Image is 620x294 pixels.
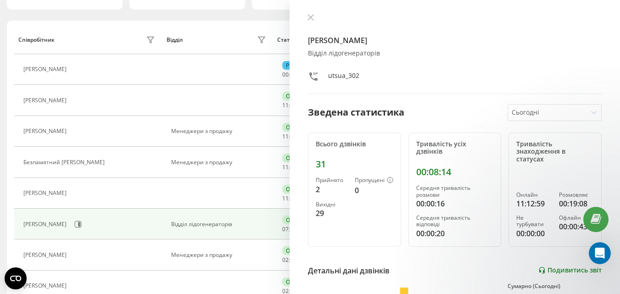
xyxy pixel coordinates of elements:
[23,283,69,289] div: [PERSON_NAME]
[508,283,602,289] div: Сумарно (Сьогодні)
[23,66,69,72] div: [PERSON_NAME]
[316,184,347,195] div: 2
[282,246,311,255] div: Онлайн
[516,198,551,209] div: 11:12:59
[282,216,311,224] div: Онлайн
[416,215,494,228] div: Середня тривалість відповіді
[589,242,611,264] iframe: Intercom live chat
[538,266,602,274] a: Подивитись звіт
[86,212,98,218] span: Чат
[19,181,84,191] span: Поиск по статьям
[282,257,304,263] div: : :
[282,256,289,264] span: 02
[18,81,165,112] p: Чем мы можем помочь?
[282,123,311,132] div: Онлайн
[355,177,393,184] div: Пропущені
[308,50,602,57] div: Відділ лідогенераторів
[316,140,393,148] div: Всього дзвінків
[18,65,165,81] p: Привет! 👋
[9,123,174,168] div: Отправить сообщениеОбычно мы отвечаем в течение менее минуты
[282,163,289,171] span: 11
[18,17,80,32] img: logo
[282,92,311,100] div: Онлайн
[16,212,46,218] span: Главная
[328,71,359,84] div: utsua_302
[23,128,69,134] div: [PERSON_NAME]
[61,189,122,226] button: Чат
[282,277,311,286] div: Онлайн
[139,212,167,218] span: Помощь
[282,71,289,78] span: 00
[316,177,347,183] div: Прийнято
[277,37,295,43] div: Статус
[23,159,107,166] div: Безпамятний [PERSON_NAME]
[416,185,494,198] div: Середня тривалість розмови
[123,189,184,226] button: Помощь
[282,194,289,202] span: 11
[516,192,551,198] div: Онлайн
[19,141,153,160] div: Обычно мы отвечаем в течение менее минуты
[559,215,594,221] div: Офлайн
[171,159,268,166] div: Менеджери з продажу
[282,61,318,70] div: Розмовляє
[308,35,602,46] h4: [PERSON_NAME]
[282,164,304,171] div: : :
[98,15,117,33] img: Profile image for Olena
[282,72,304,78] div: : :
[23,97,69,104] div: [PERSON_NAME]
[282,102,304,109] div: : :
[133,15,151,33] img: Profile image for Oleksandr
[158,15,174,31] div: Закрыть
[116,15,134,33] img: Profile image for Ringostat
[282,226,304,233] div: : :
[282,101,289,109] span: 11
[416,140,494,156] div: Тривалість усіх дзвінків
[13,177,170,195] button: Поиск по статьям
[23,190,69,196] div: [PERSON_NAME]
[171,252,268,258] div: Менеджери з продажу
[559,198,594,209] div: 00:19:08
[23,221,69,227] div: [PERSON_NAME]
[355,185,393,196] div: 0
[282,133,304,140] div: : :
[167,37,183,43] div: Відділ
[282,195,304,202] div: : :
[416,228,494,239] div: 00:00:20
[416,166,494,178] div: 00:08:14
[416,198,494,209] div: 00:00:16
[282,225,289,233] span: 07
[282,185,311,194] div: Онлайн
[316,201,347,208] div: Вихідні
[18,37,55,43] div: Співробітник
[23,252,69,258] div: [PERSON_NAME]
[19,131,153,141] div: Отправить сообщение
[5,267,27,289] button: Open CMP widget
[171,128,268,134] div: Менеджери з продажу
[516,215,551,228] div: Не турбувати
[316,208,347,219] div: 29
[282,154,311,162] div: Онлайн
[282,133,289,140] span: 11
[316,159,393,170] div: 31
[559,192,594,198] div: Розмовляє
[559,221,594,232] div: 00:00:43
[308,105,404,119] div: Зведена статистика
[308,265,390,276] div: Детальні дані дзвінків
[516,228,551,239] div: 00:00:00
[171,221,268,227] div: Відділ лідогенераторів
[516,140,594,163] div: Тривалість знаходження в статусах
